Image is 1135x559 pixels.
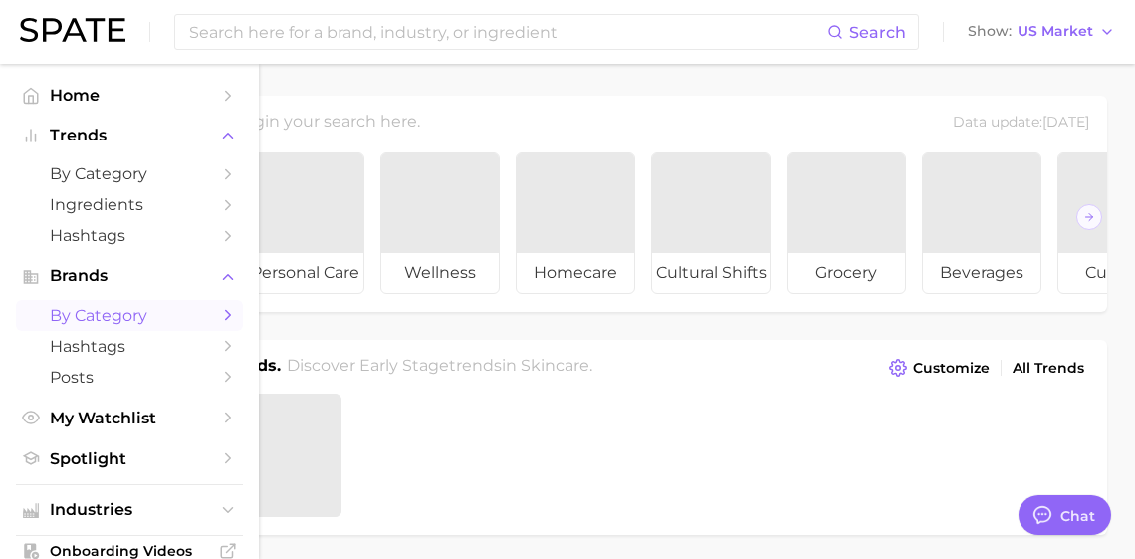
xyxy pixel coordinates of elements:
[968,26,1012,37] span: Show
[16,261,243,291] button: Brands
[50,86,209,105] span: Home
[16,403,243,433] a: My Watchlist
[50,226,209,245] span: Hashtags
[50,306,209,325] span: by Category
[788,253,905,293] span: grocery
[922,152,1041,294] a: beverages
[20,18,125,42] img: SPATE
[245,152,364,294] a: personal care
[16,362,243,393] a: Posts
[16,189,243,220] a: Ingredients
[16,443,243,474] a: Spotlight
[517,253,634,293] span: homecare
[652,253,770,293] span: cultural shifts
[232,110,420,137] h2: Begin your search here.
[1076,204,1102,230] button: Scroll Right
[16,121,243,150] button: Trends
[1018,26,1093,37] span: US Market
[953,110,1089,137] div: Data update: [DATE]
[50,127,209,144] span: Trends
[50,164,209,183] span: by Category
[16,331,243,362] a: Hashtags
[521,356,589,375] span: skincare
[50,368,209,387] span: Posts
[50,337,209,356] span: Hashtags
[516,152,635,294] a: homecare
[50,501,209,519] span: Industries
[287,356,592,375] span: Discover Early Stage trends in .
[884,354,995,382] button: Customize
[187,15,827,49] input: Search here for a brand, industry, or ingredient
[246,253,363,293] span: personal care
[16,220,243,251] a: Hashtags
[1013,360,1084,377] span: All Trends
[380,152,500,294] a: wellness
[963,19,1120,45] button: ShowUS Market
[50,195,209,214] span: Ingredients
[913,360,990,377] span: Customize
[16,495,243,525] button: Industries
[50,409,209,427] span: My Watchlist
[16,300,243,331] a: by Category
[787,152,906,294] a: grocery
[16,158,243,189] a: by Category
[923,253,1040,293] span: beverages
[651,152,771,294] a: cultural shifts
[1008,355,1089,382] a: All Trends
[50,267,209,285] span: Brands
[16,80,243,111] a: Home
[849,23,906,42] span: Search
[50,449,209,468] span: Spotlight
[381,253,499,293] span: wellness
